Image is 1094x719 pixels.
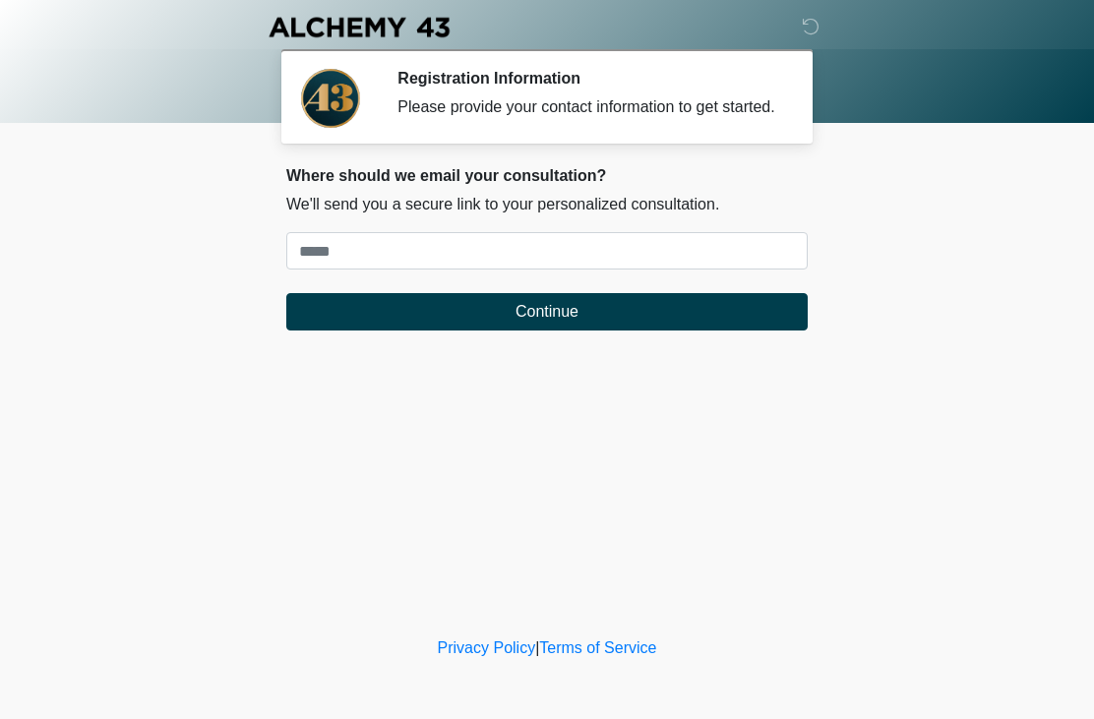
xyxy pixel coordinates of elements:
[286,193,808,216] p: We'll send you a secure link to your personalized consultation.
[397,69,778,88] h2: Registration Information
[286,166,808,185] h2: Where should we email your consultation?
[286,293,808,330] button: Continue
[535,639,539,656] a: |
[438,639,536,656] a: Privacy Policy
[267,15,452,39] img: Alchemy 43 Logo
[397,95,778,119] div: Please provide your contact information to get started.
[301,69,360,128] img: Agent Avatar
[539,639,656,656] a: Terms of Service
